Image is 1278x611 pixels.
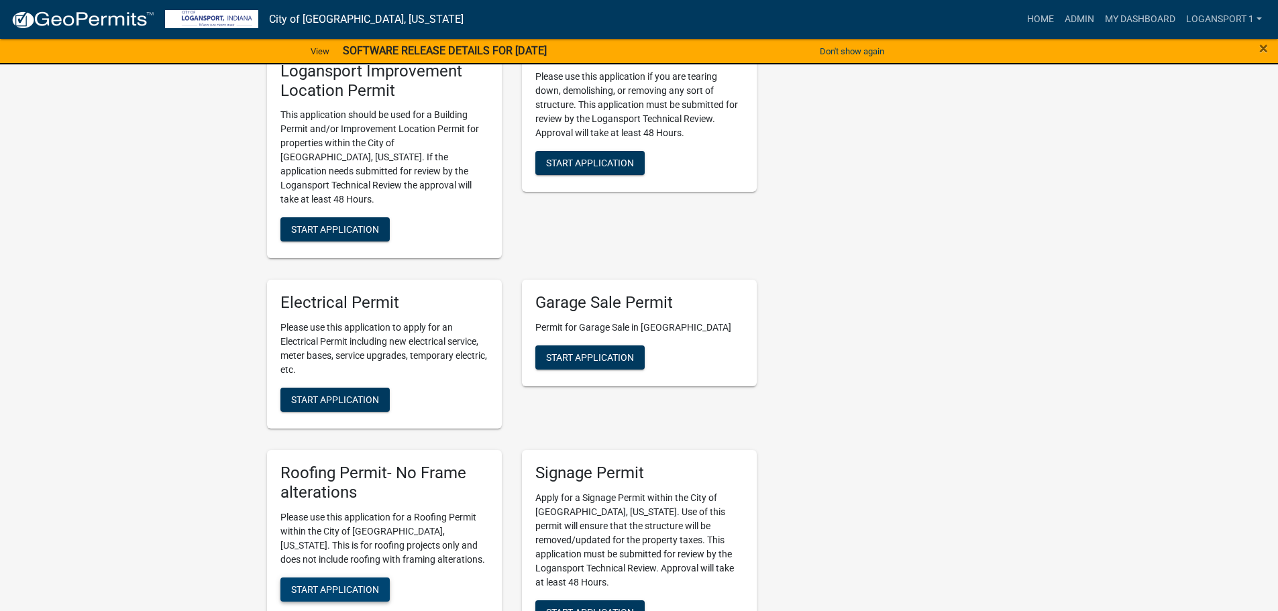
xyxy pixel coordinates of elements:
[305,40,335,62] a: View
[280,388,390,412] button: Start Application
[165,10,258,28] img: City of Logansport, Indiana
[814,40,890,62] button: Don't show again
[280,577,390,602] button: Start Application
[1181,7,1267,32] a: Logansport 1
[535,321,743,335] p: Permit for Garage Sale in [GEOGRAPHIC_DATA]
[535,293,743,313] h5: Garage Sale Permit
[280,463,488,502] h5: Roofing Permit- No Frame alterations
[1022,7,1059,32] a: Home
[291,394,379,405] span: Start Application
[343,44,547,57] strong: SOFTWARE RELEASE DETAILS FOR [DATE]
[280,293,488,313] h5: Electrical Permit
[280,321,488,377] p: Please use this application to apply for an Electrical Permit including new electrical service, m...
[546,352,634,363] span: Start Application
[280,42,488,100] h5: Building Permit & Logansport Improvement Location Permit
[1100,7,1181,32] a: My Dashboard
[535,491,743,590] p: Apply for a Signage Permit within the City of [GEOGRAPHIC_DATA], [US_STATE]. Use of this permit w...
[280,108,488,207] p: This application should be used for a Building Permit and/or Improvement Location Permit for prop...
[1259,39,1268,58] span: ×
[535,345,645,370] button: Start Application
[269,8,464,31] a: City of [GEOGRAPHIC_DATA], [US_STATE]
[535,463,743,483] h5: Signage Permit
[1259,40,1268,56] button: Close
[280,217,390,241] button: Start Application
[280,510,488,567] p: Please use this application for a Roofing Permit within the City of [GEOGRAPHIC_DATA], [US_STATE]...
[535,151,645,175] button: Start Application
[291,584,379,594] span: Start Application
[291,224,379,235] span: Start Application
[546,157,634,168] span: Start Application
[535,70,743,140] p: Please use this application if you are tearing down, demolishing, or removing any sort of structu...
[1059,7,1100,32] a: Admin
